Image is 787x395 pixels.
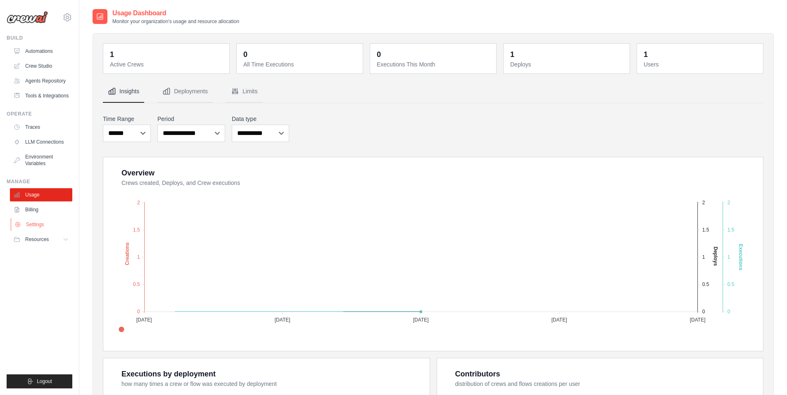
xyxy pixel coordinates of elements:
[738,244,744,270] text: Executions
[10,188,72,201] a: Usage
[510,60,625,69] dt: Deploys
[377,49,381,60] div: 0
[112,18,239,25] p: Monitor your organization's usage and resource allocation
[702,254,705,260] tspan: 1
[510,49,514,60] div: 1
[10,121,72,134] a: Traces
[226,80,263,103] button: Limits
[275,317,290,323] tspan: [DATE]
[455,368,500,380] div: Contributors
[124,242,130,265] text: Creations
[121,380,420,388] dt: how many times a crew or flow was executed by deployment
[10,135,72,149] a: LLM Connections
[413,317,429,323] tspan: [DATE]
[552,317,567,323] tspan: [DATE]
[644,60,758,69] dt: Users
[157,80,213,103] button: Deployments
[702,281,709,287] tspan: 0.5
[7,178,72,185] div: Manage
[10,74,72,88] a: Agents Repository
[728,227,735,233] tspan: 1.5
[137,254,140,260] tspan: 1
[10,233,72,246] button: Resources
[243,60,358,69] dt: All Time Executions
[10,59,72,73] a: Crew Studio
[133,281,140,287] tspan: 0.5
[713,246,718,266] text: Deploys
[25,236,49,243] span: Resources
[37,378,52,385] span: Logout
[103,80,763,103] nav: Tabs
[121,368,216,380] div: Executions by deployment
[137,309,140,315] tspan: 0
[10,203,72,216] a: Billing
[728,281,735,287] tspan: 0.5
[377,60,491,69] dt: Executions This Month
[10,45,72,58] a: Automations
[112,8,239,18] h2: Usage Dashboard
[455,380,754,388] dt: distribution of crews and flows creations per user
[690,317,706,323] tspan: [DATE]
[728,254,730,260] tspan: 1
[702,200,705,206] tspan: 2
[110,60,224,69] dt: Active Crews
[10,150,72,170] a: Environment Variables
[103,115,151,123] label: Time Range
[103,80,144,103] button: Insights
[121,167,155,179] div: Overview
[7,35,72,41] div: Build
[702,309,705,315] tspan: 0
[232,115,289,123] label: Data type
[133,227,140,233] tspan: 1.5
[7,374,72,388] button: Logout
[243,49,247,60] div: 0
[644,49,648,60] div: 1
[10,89,72,102] a: Tools & Integrations
[7,111,72,117] div: Operate
[11,218,73,231] a: Settings
[136,317,152,323] tspan: [DATE]
[728,200,730,206] tspan: 2
[728,309,730,315] tspan: 0
[110,49,114,60] div: 1
[121,179,753,187] dt: Crews created, Deploys, and Crew executions
[702,227,709,233] tspan: 1.5
[7,11,48,24] img: Logo
[137,200,140,206] tspan: 2
[157,115,225,123] label: Period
